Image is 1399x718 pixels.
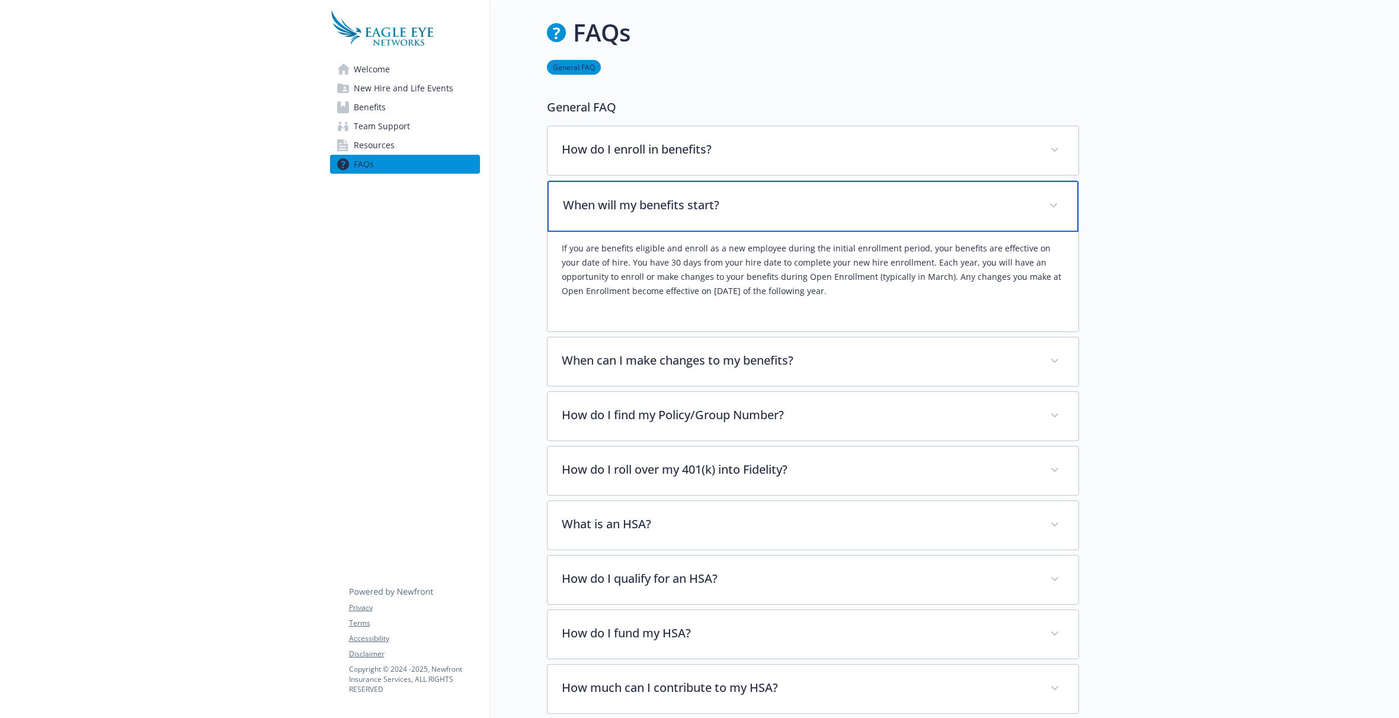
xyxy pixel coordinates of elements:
div: How do I find my Policy/Group Number? [548,392,1078,441]
div: How much can I contribute to my HSA? [548,665,1078,713]
span: Resources [354,136,395,155]
span: Welcome [354,60,390,79]
p: How do I fund my HSA? [562,624,1036,642]
a: Accessibility [349,633,479,644]
p: If you are benefits eligible and enroll as a new employee during the initial enrollment period, y... [562,241,1064,298]
div: How do I fund my HSA? [548,610,1078,659]
h1: FAQs [573,15,630,50]
a: Terms [349,618,479,628]
a: Benefits [330,98,480,117]
p: When will my benefits start? [563,196,1035,214]
a: New Hire and Life Events [330,79,480,98]
div: When will my benefits start? [548,181,1078,232]
p: Copyright © 2024 - 2025 , Newfront Insurance Services, ALL RIGHTS RESERVED [349,664,479,694]
p: When can I make changes to my benefits? [562,352,1036,369]
span: FAQs [354,155,374,174]
p: How do I find my Policy/Group Number? [562,406,1036,424]
p: What is an HSA? [562,515,1036,533]
a: FAQs [330,155,480,174]
div: How do I qualify for an HSA? [548,556,1078,604]
a: Disclaimer [349,649,479,659]
p: General FAQ [547,98,1079,116]
a: Privacy [349,602,479,613]
a: Resources [330,136,480,155]
p: How do I enroll in benefits? [562,141,1036,158]
div: How do I roll over my 401(k) into Fidelity? [548,446,1078,495]
div: What is an HSA? [548,501,1078,550]
a: Team Support [330,117,480,136]
span: Benefits [354,98,386,117]
p: How do I qualify for an HSA? [562,570,1036,588]
div: When will my benefits start? [548,232,1078,331]
span: Team Support [354,117,410,136]
p: How much can I contribute to my HSA? [562,679,1036,697]
p: How do I roll over my 401(k) into Fidelity? [562,461,1036,478]
div: How do I enroll in benefits? [548,126,1078,175]
a: Welcome [330,60,480,79]
div: When can I make changes to my benefits? [548,337,1078,386]
a: General FAQ [547,61,601,72]
span: New Hire and Life Events [354,79,453,98]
